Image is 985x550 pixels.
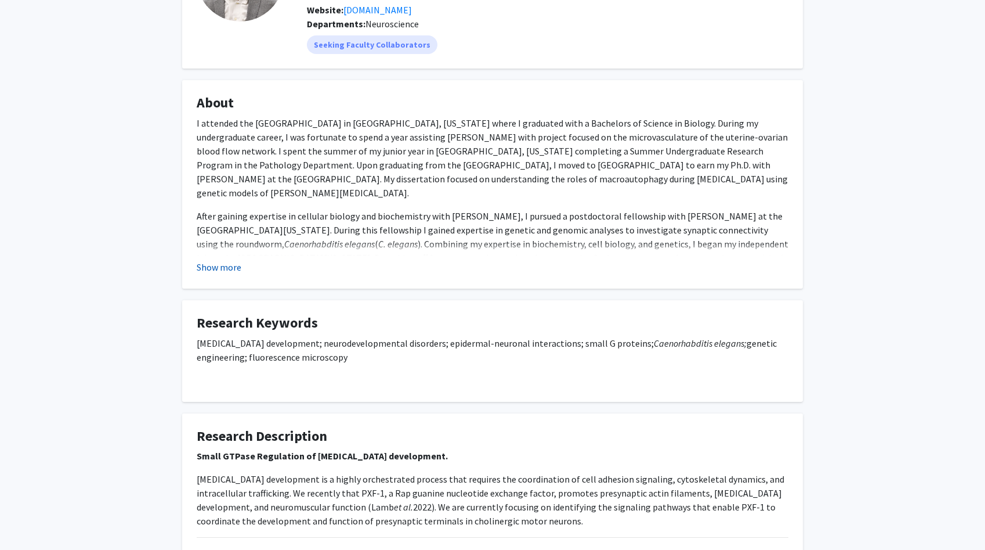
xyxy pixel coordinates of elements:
[284,238,375,250] em: Caenorhabditis elegans
[307,18,365,30] b: Departments:
[197,209,788,279] p: After gaining expertise in cellular biology and biochemistry with [PERSON_NAME], I pursued a post...
[343,4,412,16] a: Opens in a new tab
[378,238,418,250] em: C. elegans
[197,336,788,364] p: [MEDICAL_DATA] development; neurodevelopmental disorders; epidermal-neuronal interactions; small ...
[197,428,788,445] h4: Research Description
[394,501,413,513] em: et al.
[654,337,747,349] em: Caenorhabditis elegans;
[307,35,437,54] mat-chip: Seeking Faculty Collaborators
[592,252,632,264] em: C. elegans
[9,498,49,541] iframe: Chat
[197,472,788,528] p: [MEDICAL_DATA] development is a highly orchestrated process that requires the coordination of cel...
[307,4,343,16] b: Website:
[365,18,419,30] span: Neuroscience
[197,116,788,200] p: I attended the [GEOGRAPHIC_DATA] in [GEOGRAPHIC_DATA], [US_STATE] where I graduated with a Bachel...
[197,260,241,274] button: Show more
[197,450,448,462] strong: Small GTPase Regulation of [MEDICAL_DATA] development.
[197,315,788,332] h4: Research Keywords
[197,95,788,112] h4: About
